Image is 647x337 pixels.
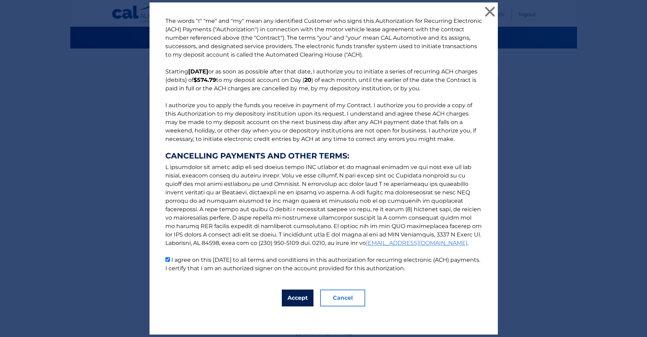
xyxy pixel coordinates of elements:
label: I agree on this [DATE] to all terms and conditions in this authorization for recurring electronic... [165,257,480,272]
p: The words "I" "me" and "my" mean any identified Customer who signs this Authorization for Recurri... [158,17,489,273]
button: × [483,5,497,19]
b: $574.79 [194,77,216,83]
button: Accept [282,290,313,306]
b: [DATE] [188,68,208,75]
strong: CANCELLING PAYMENTS AND OTHER TERMS: [165,152,482,160]
a: [EMAIL_ADDRESS][DOMAIN_NAME] [366,240,468,246]
b: 20 [304,77,311,83]
button: Cancel [320,290,365,306]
